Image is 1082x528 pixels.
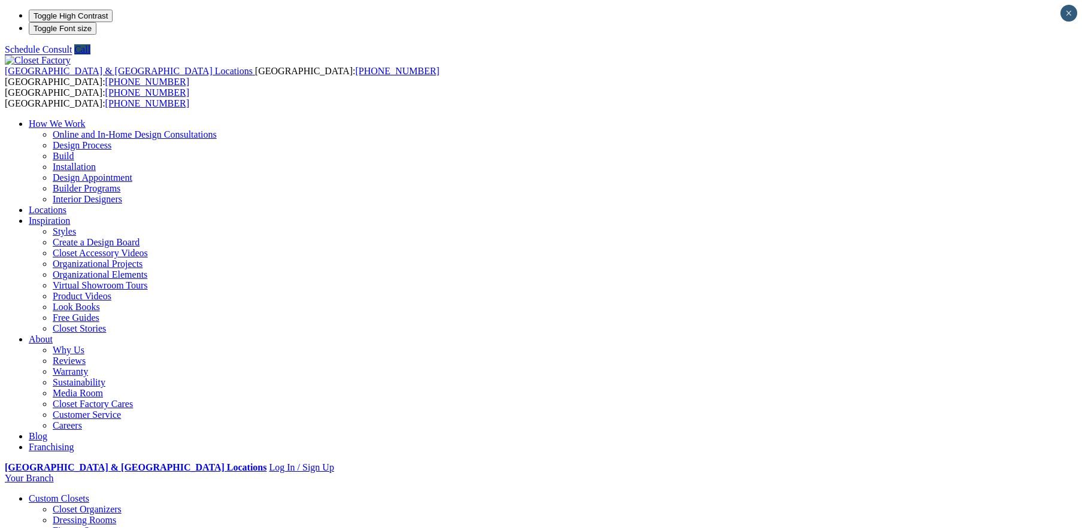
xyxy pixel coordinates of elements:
a: Why Us [53,345,84,355]
a: Online and In-Home Design Consultations [53,129,217,139]
a: About [29,334,53,344]
a: Look Books [53,302,100,312]
button: Toggle High Contrast [29,10,113,22]
a: [PHONE_NUMBER] [105,87,189,98]
a: Careers [53,420,82,430]
span: [GEOGRAPHIC_DATA]: [GEOGRAPHIC_DATA]: [5,66,440,87]
a: Closet Organizers [53,504,122,514]
a: Organizational Projects [53,259,143,269]
span: [GEOGRAPHIC_DATA] & [GEOGRAPHIC_DATA] Locations [5,66,253,76]
button: Toggle Font size [29,22,96,35]
a: [PHONE_NUMBER] [355,66,439,76]
a: Schedule Consult [5,44,72,54]
a: Builder Programs [53,183,120,193]
a: Build [53,151,74,161]
a: Create a Design Board [53,237,140,247]
a: [GEOGRAPHIC_DATA] & [GEOGRAPHIC_DATA] Locations [5,66,255,76]
a: Product Videos [53,291,111,301]
a: Styles [53,226,76,236]
a: Franchising [29,442,74,452]
a: [GEOGRAPHIC_DATA] & [GEOGRAPHIC_DATA] Locations [5,462,266,472]
span: Toggle Font size [34,24,92,33]
a: Interior Designers [53,194,122,204]
button: Close [1060,5,1077,22]
a: Inspiration [29,216,70,226]
a: Customer Service [53,409,121,420]
a: Your Branch [5,473,53,483]
a: Closet Factory Cares [53,399,133,409]
a: Reviews [53,356,86,366]
a: [PHONE_NUMBER] [105,98,189,108]
img: Closet Factory [5,55,71,66]
a: [PHONE_NUMBER] [105,77,189,87]
a: Organizational Elements [53,269,147,280]
a: Media Room [53,388,103,398]
a: How We Work [29,119,86,129]
a: Call [74,44,90,54]
a: Sustainability [53,377,105,387]
a: Log In / Sign Up [269,462,334,472]
a: Installation [53,162,96,172]
a: Warranty [53,366,88,377]
a: Free Guides [53,312,99,323]
a: Locations [29,205,66,215]
a: Closet Accessory Videos [53,248,148,258]
span: [GEOGRAPHIC_DATA]: [GEOGRAPHIC_DATA]: [5,87,189,108]
a: Closet Stories [53,323,106,333]
a: Dressing Rooms [53,515,116,525]
a: Virtual Showroom Tours [53,280,148,290]
a: Blog [29,431,47,441]
a: Design Process [53,140,111,150]
a: Custom Closets [29,493,89,503]
a: Design Appointment [53,172,132,183]
span: Toggle High Contrast [34,11,108,20]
